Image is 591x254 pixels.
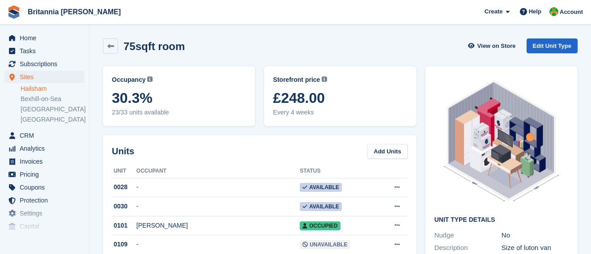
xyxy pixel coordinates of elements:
span: Tasks [20,45,73,57]
div: No [502,230,569,241]
td: - [136,178,300,197]
span: £248.00 [273,90,407,106]
th: Unit [112,164,136,178]
a: Bexhill-on-Sea [21,95,85,103]
td: - [136,197,300,216]
img: stora-icon-8386f47178a22dfd0bd8f6a31ec36ba5ce8667c1dd55bd0f319d3a0aa187defe.svg [7,5,21,19]
span: Home [20,32,73,44]
a: Britannia [PERSON_NAME] [24,4,124,19]
a: Edit Unit Type [527,38,578,53]
a: menu [4,155,85,168]
span: 30.3% [112,90,246,106]
a: menu [4,142,85,155]
span: View on Store [477,42,516,51]
th: Occupant [136,164,300,178]
span: Available [300,183,342,192]
div: 0109 [112,240,136,249]
span: Settings [20,207,73,220]
span: CRM [20,129,73,142]
div: Size of luton van [502,243,569,253]
a: menu [4,58,85,70]
a: menu [4,129,85,142]
div: Description [434,243,502,253]
a: Hailsham [21,85,85,93]
span: Subscriptions [20,58,73,70]
span: Invoices [20,155,73,168]
span: Occupancy [112,75,145,85]
span: Help [529,7,541,16]
h2: Units [112,144,134,158]
span: Coupons [20,181,73,194]
span: Protection [20,194,73,207]
span: 23/33 units available [112,108,246,117]
div: 0030 [112,202,136,211]
a: menu [4,207,85,220]
img: icon-info-grey-7440780725fd019a000dd9b08b2336e03edf1995a4989e88bcd33f0948082b44.svg [322,76,327,82]
img: Wendy Thorp [549,7,558,16]
a: menu [4,194,85,207]
span: Create [485,7,502,16]
span: Account [560,8,583,17]
h2: 75sqft room [123,40,185,52]
span: Analytics [20,142,73,155]
a: menu [4,45,85,57]
div: 0028 [112,182,136,192]
span: Sites [20,71,73,83]
div: Nudge [434,230,502,241]
div: [PERSON_NAME] [136,221,300,230]
a: menu [4,168,85,181]
img: icon-info-grey-7440780725fd019a000dd9b08b2336e03edf1995a4989e88bcd33f0948082b44.svg [147,76,153,82]
span: Capital [20,220,73,233]
a: [GEOGRAPHIC_DATA] [21,115,85,124]
h2: Unit Type details [434,216,569,224]
th: Status [300,164,378,178]
a: menu [4,220,85,233]
span: Pricing [20,168,73,181]
a: View on Store [467,38,519,53]
a: [GEOGRAPHIC_DATA] [21,105,85,114]
span: Unavailable [300,240,350,249]
div: 0101 [112,221,136,230]
a: menu [4,181,85,194]
span: Storefront price [273,75,320,85]
a: Add Units [367,144,407,159]
span: Available [300,202,342,211]
span: Every 4 weeks [273,108,407,117]
a: menu [4,71,85,83]
img: 75FY.png [435,75,568,209]
span: Occupied [300,221,340,230]
a: menu [4,32,85,44]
